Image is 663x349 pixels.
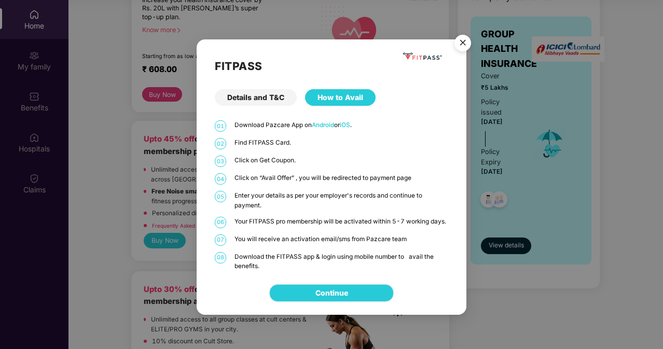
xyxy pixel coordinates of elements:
p: Find FITPASS Card. [234,138,448,148]
div: How to Avail [305,89,376,106]
a: Android [312,121,334,129]
img: svg+xml;base64,PHN2ZyB4bWxucz0iaHR0cDovL3d3dy53My5vcmcvMjAwMC9zdmciIHdpZHRoPSI1NiIgaGVpZ2h0PSI1Ni... [448,30,477,59]
span: 08 [215,252,226,263]
a: Continue [315,287,348,299]
button: Continue [269,284,394,302]
span: 01 [215,120,226,132]
p: Your FITPASS pro membership will be activated within 5-7 working days. [234,217,448,227]
p: Download Pazcare App on or . [234,120,448,130]
p: You will receive an activation email/sms from Pazcare team [234,234,448,244]
span: 04 [215,173,226,185]
a: iOS [340,121,350,129]
button: Close [448,30,476,58]
h2: FITPASS [215,58,448,75]
img: fppp.png [402,50,443,63]
span: 03 [215,156,226,167]
div: Details and T&C [215,89,297,106]
span: 07 [215,234,226,246]
p: Enter your details as per your employer's records and continue to payment. [234,191,448,210]
span: 05 [215,191,226,202]
p: Click on Get Coupon. [234,156,448,165]
span: 06 [215,217,226,228]
span: 02 [215,138,226,149]
p: Download the FITPASS app & login using mobile number to avail the benefits. [234,252,448,271]
p: Click on “Avail Offer” , you will be redirected to payment page [234,173,448,183]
